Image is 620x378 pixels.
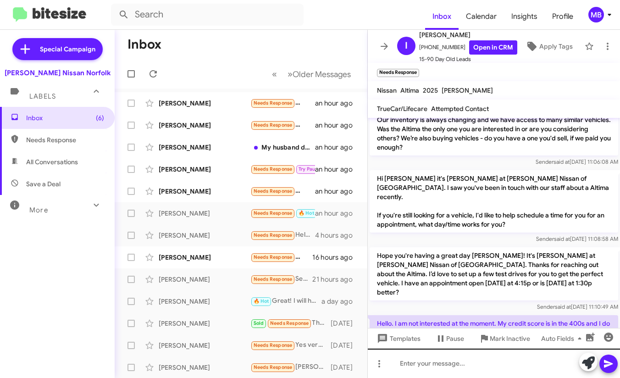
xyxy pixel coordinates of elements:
span: Sold [254,320,264,326]
span: Apply Tags [539,38,573,55]
span: [PHONE_NUMBER] [419,40,517,55]
button: Auto Fields [534,330,592,347]
button: Pause [428,330,471,347]
span: Needs Response [254,188,293,194]
div: [DATE] [331,363,360,372]
div: Great! I will have my team send you a confirmation here shortly! [250,296,321,306]
span: Save a Deal [26,179,61,189]
div: 4 hours ago [315,231,360,240]
span: said at [555,303,571,310]
p: Hello. I am not interested at the moment. My credit score is in the 400s and I do not ha e the am... [370,315,618,350]
div: [PERSON_NAME] [159,341,250,350]
span: Profile [545,3,581,30]
div: [PERSON_NAME] [159,99,250,108]
div: I live in [GEOGRAPHIC_DATA], and I think my family made the executive decision to get a hybrid hi... [250,120,315,130]
span: 🔥 Hot [254,298,269,304]
div: [PERSON_NAME] [159,297,250,306]
button: Previous [266,65,282,83]
span: [PERSON_NAME] [442,86,493,94]
div: [DATE] [331,341,360,350]
span: Needs Response [254,364,293,370]
div: 16 hours ago [312,253,360,262]
div: [PERSON_NAME] [159,209,250,218]
div: an hour ago [315,187,360,196]
a: Calendar [459,3,504,30]
span: 15-90 Day Old Leads [419,55,517,64]
button: Templates [368,330,428,347]
span: More [29,206,48,214]
span: Sender [DATE] 11:10:49 AM [537,303,618,310]
div: MB [588,7,604,22]
span: Needs Response [254,100,293,106]
a: Special Campaign [12,38,103,60]
span: (6) [96,113,104,122]
p: Hi! It's [PERSON_NAME] at [PERSON_NAME] Nissan of [GEOGRAPHIC_DATA]. Our inventory is always chan... [370,102,618,156]
div: Yes he was not able to compete with another dealer at the time. I have not gotten a recent quote ... [250,252,312,262]
span: Older Messages [293,69,351,79]
span: Needs Response [254,122,293,128]
span: [PERSON_NAME] [419,29,517,40]
span: Templates [375,330,421,347]
span: Pause [446,330,464,347]
span: Try Pausing [299,166,325,172]
div: [PERSON_NAME] [159,165,250,174]
div: a day ago [321,297,360,306]
div: [PERSON_NAME] [159,275,250,284]
span: Needs Response [254,342,293,348]
span: « [272,68,277,80]
span: I [405,39,408,53]
div: [PERSON_NAME] [159,363,250,372]
a: Insights [504,3,545,30]
span: All Conversations [26,157,78,167]
div: [PERSON_NAME] [159,121,250,130]
h1: Inbox [127,37,161,52]
span: Nissan [377,86,397,94]
span: Needs Response [254,254,293,260]
div: My husband decided to wait on buying anything. I'm sorry for any inconvenience. It might be willi... [250,143,315,152]
div: [PERSON_NAME] Nissan Norfolk [5,68,111,78]
a: Inbox [425,3,459,30]
span: » [288,68,293,80]
div: 21 hours ago [312,275,360,284]
span: Needs Response [26,135,104,145]
div: Hi [PERSON_NAME], based on my analysis according to KBB that price is still really too high for t... [250,98,315,108]
span: Mark Inactive [490,330,530,347]
div: [PERSON_NAME] [159,143,250,152]
div: [PERSON_NAME] [159,231,250,240]
span: Special Campaign [40,44,95,54]
p: Hi [PERSON_NAME] it's [PERSON_NAME] at [PERSON_NAME] Nissan of [GEOGRAPHIC_DATA]. I saw you've be... [370,170,618,233]
button: MB [581,7,610,22]
span: Needs Response [270,320,309,326]
div: an hour ago [315,209,360,218]
span: said at [554,158,570,165]
span: said at [554,235,570,242]
div: Yes very well [250,340,331,350]
nav: Page navigation example [267,65,356,83]
input: Search [111,4,304,26]
span: Inbox [26,113,104,122]
a: Open in CRM [469,40,517,55]
span: 2025 [423,86,438,94]
span: Needs Response [254,166,293,172]
div: [PERSON_NAME] [159,187,250,196]
div: [PERSON_NAME] [159,253,250,262]
span: Auto Fields [541,330,585,347]
span: Needs Response [254,210,293,216]
div: an hour ago [315,121,360,130]
small: Needs Response [377,69,419,77]
span: Needs Response [254,276,293,282]
div: See my last text [250,274,312,284]
div: Hello. I am not interested at the moment. My credit score is in the 400s and I do not ha e the am... [250,230,315,240]
div: [DATE] [331,319,360,328]
div: an hour ago [315,143,360,152]
div: [DATE] [250,208,315,218]
span: Labels [29,92,56,100]
div: an hour ago [315,165,360,174]
div: I'm sorry [PERSON_NAME]. I'm really not sure. I live in [GEOGRAPHIC_DATA]. My son has been in the... [250,164,315,174]
div: [PERSON_NAME] [159,319,250,328]
button: Mark Inactive [471,330,537,347]
div: Let me check with my husband [250,186,315,196]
